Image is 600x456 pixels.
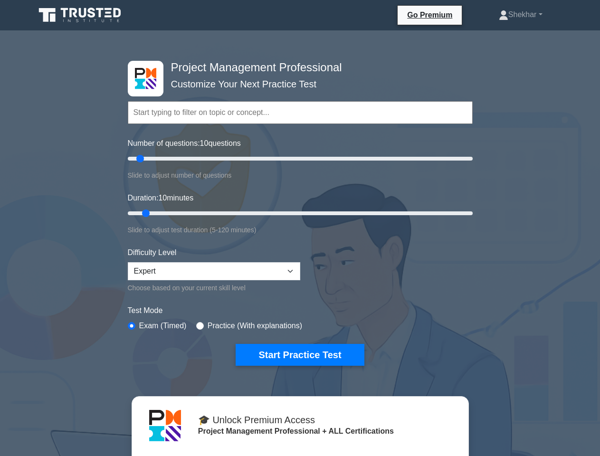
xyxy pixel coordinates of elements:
[208,320,302,332] label: Practice (With explanations)
[128,282,300,294] div: Choose based on your current skill level
[128,305,473,316] label: Test Mode
[401,9,458,21] a: Go Premium
[128,247,177,258] label: Difficulty Level
[158,194,167,202] span: 10
[128,101,473,124] input: Start typing to filter on topic or concept...
[167,61,426,75] h4: Project Management Professional
[128,138,241,149] label: Number of questions: questions
[128,224,473,236] div: Slide to adjust test duration (5-120 minutes)
[200,139,209,147] span: 10
[236,344,364,366] button: Start Practice Test
[476,5,565,24] a: Shekhar
[128,192,194,204] label: Duration: minutes
[139,320,187,332] label: Exam (Timed)
[128,170,473,181] div: Slide to adjust number of questions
